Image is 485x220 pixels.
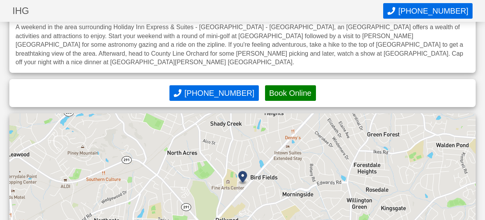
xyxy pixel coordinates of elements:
h1: IHG [12,6,383,16]
button: Call [169,85,259,101]
p: A weekend in the area surrounding Holiday Inn Express & Suites - [GEOGRAPHIC_DATA] - [GEOGRAPHIC_... [16,23,469,67]
span: [PHONE_NUMBER] [398,7,468,16]
button: Book Online [265,85,316,101]
button: Call [383,3,473,19]
span: [PHONE_NUMBER] [185,89,255,98]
